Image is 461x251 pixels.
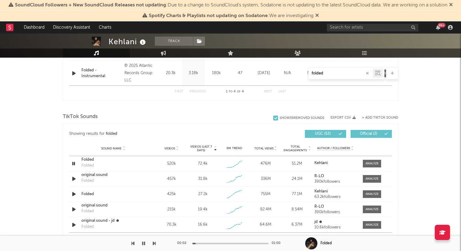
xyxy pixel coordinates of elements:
[314,225,357,230] div: 10.6k followers
[20,21,49,34] a: Dashboard
[356,116,398,120] button: + Add TikTok Sound
[218,88,252,95] div: 1 4 4
[351,130,392,138] button: Official(2)
[198,176,208,182] div: 31.8k
[436,25,440,30] button: 99+
[278,90,286,93] button: Last
[63,113,98,120] span: TikTok Sounds
[157,222,186,228] div: 70.3k
[362,116,398,120] button: + Add TikTok Sound
[254,147,273,150] span: Total Views
[157,206,186,213] div: 215k
[175,90,184,93] button: First
[314,205,357,209] a: R-LO
[252,191,280,197] div: 755M
[314,210,357,214] div: 390k followers
[355,132,383,136] span: Official ( 2 )
[283,161,311,167] div: 51.2M
[149,13,313,18] span: : We are investigating
[438,23,445,27] div: 99 +
[81,218,145,224] a: original sound - jd ☻
[283,191,311,197] div: 77.1M
[309,71,373,76] input: Search by song name or URL
[81,157,145,163] a: Folded
[149,13,268,18] span: Spotify Charts & Playlists not updating on Sodatone
[81,208,94,214] div: Folded
[157,191,186,197] div: 425k
[218,235,252,242] div: 1 5 54
[283,222,311,228] div: 6.37M
[283,145,308,152] span: Total Engagements
[15,3,166,8] span: SoundCloud Followers + New SoundCloud Releases not updating
[198,161,208,167] div: 72.4k
[272,240,284,247] div: 01:00
[317,146,350,150] span: Author / Followers
[155,37,193,46] button: Track
[314,161,328,165] strong: Kehlani
[15,3,447,8] span: : Due to a change to SoundCloud's system, Sodatone is not updating to the latest SoundCloud data....
[81,163,94,169] div: Folded
[314,220,357,224] a: jd ☻
[229,90,232,93] span: to
[157,176,186,182] div: 457k
[237,90,241,93] span: of
[157,161,186,167] div: 520k
[198,206,208,213] div: 19.4k
[331,116,356,120] button: Export CSV
[449,3,453,8] span: Dismiss
[81,224,94,230] div: Folded
[252,161,280,167] div: 476M
[314,174,357,178] a: R-LO
[177,240,189,247] div: 00:02
[95,21,116,34] a: Charts
[252,222,280,228] div: 64.6M
[252,206,280,213] div: 92.4M
[252,176,280,182] div: 336M
[283,206,311,213] div: 8.54M
[106,130,117,138] div: folded
[198,222,208,228] div: 16.6k
[81,172,145,178] a: original sound
[314,195,357,199] div: 63.2k followers
[264,90,272,93] button: Next
[101,147,122,150] span: Sound Name
[305,130,346,138] button: UGC(52)
[220,146,248,151] div: 6M Trend
[314,189,357,194] a: Kehlani
[190,90,206,93] button: Previous
[314,220,323,224] strong: jd ☻
[81,203,145,209] a: original sound
[314,189,328,193] strong: Kehlani
[189,145,213,152] span: Videos (last 7 days)
[81,191,145,197] a: Folded
[283,176,311,182] div: 24.1M
[327,24,418,31] input: Search for artists
[164,147,175,150] span: Videos
[314,174,324,178] strong: R-LO
[109,37,147,47] div: Kehlani
[320,241,332,246] div: Folded
[49,21,95,34] a: Discovery Assistant
[280,116,324,120] div: Show 39 Removed Sounds
[314,205,324,209] strong: R-LO
[198,191,208,197] div: 27.2k
[309,132,337,136] span: UGC ( 52 )
[315,13,319,18] span: Dismiss
[69,130,230,138] div: Showing results for
[124,62,158,84] div: © 2025 Atlantic Records Group LLC
[314,180,357,184] div: 390k followers
[314,161,357,165] a: Kehlani
[81,178,94,184] div: Folded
